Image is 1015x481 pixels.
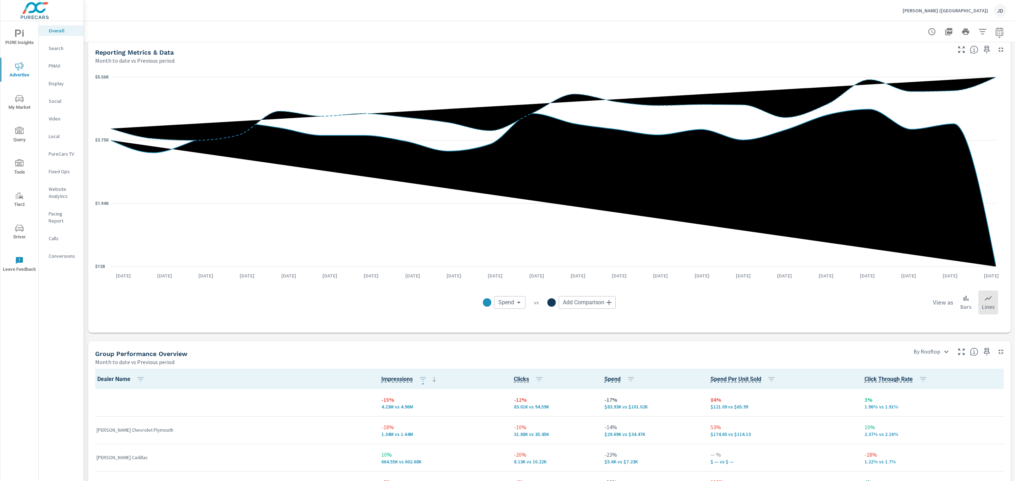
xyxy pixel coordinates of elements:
[381,459,503,464] p: 664,550 vs 602,681
[97,454,370,461] p: [PERSON_NAME] Cadillac
[95,201,109,206] text: $1.94K
[865,450,1002,459] p: -28%
[956,346,967,357] button: Make Fullscreen
[604,431,699,437] p: $29,691 vs $34,467
[563,299,604,306] span: Add Comparison
[39,208,84,226] div: Pacing Report
[39,233,84,244] div: Calls
[514,404,593,410] p: 83,007 vs 94,591
[49,168,78,175] p: Fixed Ops
[731,272,756,279] p: [DATE]
[959,25,973,39] button: Print Report
[865,423,1002,431] p: 10%
[95,56,174,65] p: Month to date vs Previous period
[865,395,1002,404] p: 3%
[992,25,1007,39] button: Select Date Range
[710,459,853,464] p: $ — vs $ —
[648,272,673,279] p: [DATE]
[995,44,1007,55] button: Minimize Widget
[39,251,84,261] div: Conversions
[604,404,699,410] p: $83,929 vs $101,017
[995,346,1007,357] button: Minimize Widget
[710,375,779,383] span: Spend Per Unit Sold
[525,299,547,306] p: vs
[979,272,1004,279] p: [DATE]
[604,395,699,404] p: -17%
[960,302,971,311] p: Bars
[381,431,503,437] p: 1,343,275 vs 1,637,360
[39,113,84,124] div: Video
[95,350,187,357] h5: Group Performance Overview
[2,192,36,209] span: Tier2
[865,431,1002,437] p: 2.37% vs 2.16%
[514,375,529,383] span: The number of times an ad was clicked by a consumer. [Source: This data is provided by the advert...
[276,272,301,279] p: [DATE]
[39,78,84,89] div: Display
[607,272,632,279] p: [DATE]
[494,296,525,309] div: Spend
[514,450,593,459] p: -20%
[39,25,84,36] div: Overall
[39,61,84,71] div: PMAX
[514,459,593,464] p: 8,126 vs 10,218
[2,30,36,47] span: PURE Insights
[710,375,761,383] span: Spend - The amount of money spent on advertising during the period. [Source: This data is provide...
[381,375,438,383] span: Impressions
[942,25,956,39] button: "Export Report to PDF"
[524,272,549,279] p: [DATE]
[39,131,84,142] div: Local
[498,299,514,306] span: Spend
[95,75,109,80] text: $5.56K
[710,431,853,437] p: $174.65 vs $114.13
[49,210,78,224] p: Pacing Report
[97,426,370,433] p: [PERSON_NAME] Chevrolet Plymouth
[381,395,503,404] p: -15%
[95,358,174,366] p: Month to date vs Previous period
[95,49,174,56] h5: Reporting Metrics & Data
[981,44,992,55] span: Save this to your personalized report
[909,345,953,358] div: By Rooftop
[49,62,78,69] p: PMAX
[604,423,699,431] p: -14%
[381,450,503,459] p: 10%
[772,272,797,279] p: [DATE]
[514,423,593,431] p: -10%
[359,272,383,279] p: [DATE]
[2,159,36,176] span: Tools
[49,80,78,87] p: Display
[381,404,503,410] p: 4,227,393 vs 4,955,995
[865,375,913,383] span: Percentage of users who viewed your campaigns who clicked through to your website. For example, i...
[193,272,218,279] p: [DATE]
[111,272,136,279] p: [DATE]
[690,272,714,279] p: [DATE]
[970,348,978,356] span: Understand group performance broken down by various segments. Use the dropdown in the upper right...
[814,272,838,279] p: [DATE]
[903,7,988,14] p: [PERSON_NAME] ([GEOGRAPHIC_DATA])
[442,272,466,279] p: [DATE]
[95,264,105,269] text: $138
[483,272,508,279] p: [DATE]
[49,27,78,34] p: Overall
[976,25,990,39] button: Apply Filters
[2,127,36,144] span: Query
[381,423,503,431] p: -18%
[381,375,413,383] span: The number of times an ad was shown on your behalf. [Source: This data is provided by the adverti...
[2,256,36,274] span: Leave Feedback
[970,45,978,54] span: Understand performance data overtime and see how metrics compare to each other.
[604,375,621,383] span: The amount of money spent on advertising during the period. [Source: This data is provided by the...
[97,375,148,383] span: Dealer Name
[710,423,853,431] p: 53%
[0,21,38,280] div: nav menu
[933,299,953,306] h6: View as
[982,302,995,311] p: Lines
[938,272,962,279] p: [DATE]
[710,404,853,410] p: $121.09 vs $65.99
[39,149,84,159] div: PureCars TV
[400,272,425,279] p: [DATE]
[855,272,880,279] p: [DATE]
[981,346,992,357] span: Save this to your personalized report
[514,431,593,437] p: 31,879 vs 35,446
[896,272,921,279] p: [DATE]
[559,296,616,309] div: Add Comparison
[865,459,1002,464] p: 1.22% vs 1.7%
